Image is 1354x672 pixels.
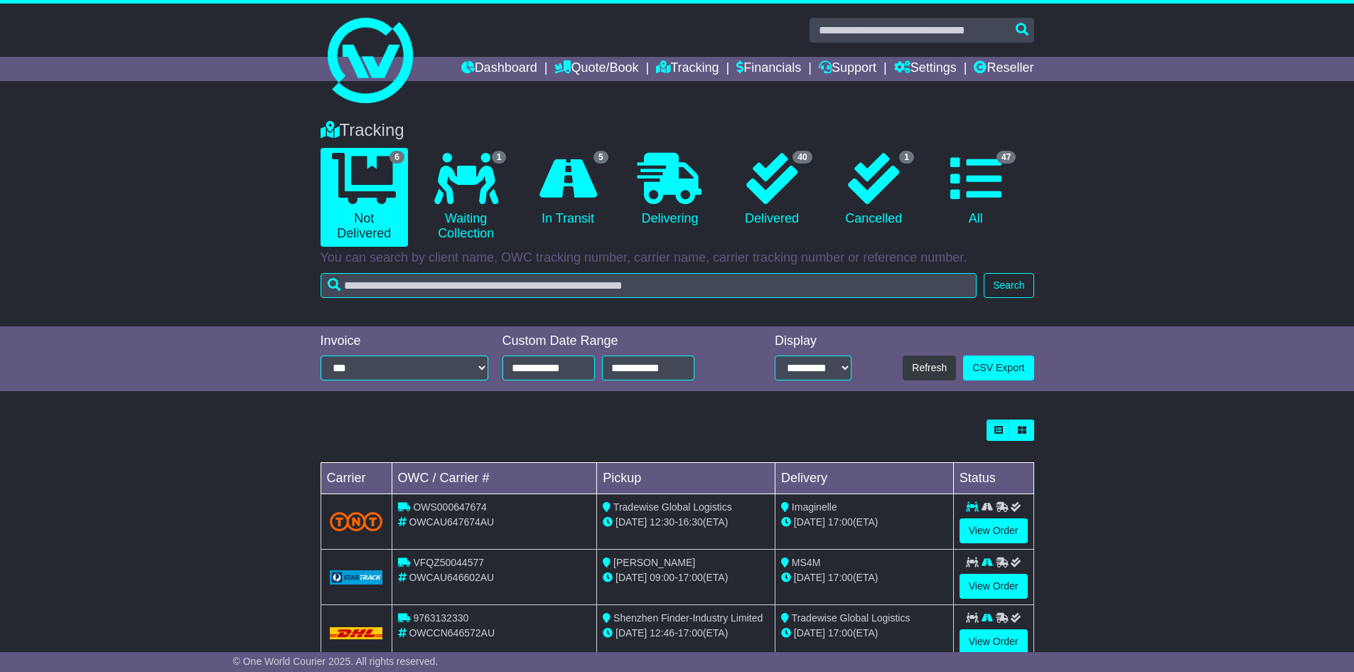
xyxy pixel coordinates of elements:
span: Shenzhen Finder-Industry Limited [613,612,763,624]
span: [DATE] [616,627,647,639]
a: Settings [894,57,957,81]
a: Tracking [656,57,719,81]
span: 17:00 [678,572,703,583]
a: 6 Not Delivered [321,148,408,247]
div: Invoice [321,334,488,349]
td: Status [953,463,1033,494]
a: Delivering [626,148,714,232]
a: View Order [960,518,1028,543]
img: TNT_Domestic.png [330,512,383,531]
span: MS4M [792,557,820,568]
span: 17:00 [828,572,853,583]
span: OWCAU646602AU [409,572,494,583]
td: OWC / Carrier # [392,463,597,494]
span: 09:00 [650,572,675,583]
a: View Order [960,574,1028,599]
span: Tradewise Global Logistics [792,612,910,624]
div: Tracking [313,120,1041,141]
span: Tradewise Global Logistics [613,501,732,513]
span: OWCCN646572AU [409,627,495,639]
span: 5 [593,151,608,164]
span: 17:00 [828,516,853,528]
span: Imaginelle [792,501,837,513]
div: (ETA) [781,570,947,585]
button: Search [984,273,1033,298]
span: 17:00 [828,627,853,639]
a: Dashboard [461,57,537,81]
img: DHL.png [330,627,383,639]
a: Quote/Book [554,57,638,81]
span: [DATE] [616,572,647,583]
span: 9763132330 [413,612,468,624]
img: GetCarrierServiceLogo [330,570,383,585]
a: Financials [736,57,801,81]
span: 47 [996,151,1016,164]
span: 17:00 [678,627,703,639]
a: 40 Delivered [728,148,815,232]
span: [DATE] [794,572,825,583]
a: Support [819,57,876,81]
div: (ETA) [781,515,947,530]
span: [DATE] [616,516,647,528]
span: VFQZ50044577 [413,557,484,568]
span: 16:30 [678,516,703,528]
span: [PERSON_NAME] [613,557,695,568]
span: [DATE] [794,516,825,528]
td: Pickup [597,463,775,494]
div: Custom Date Range [503,334,731,349]
span: 6 [389,151,404,164]
button: Refresh [903,356,956,380]
a: 47 All [932,148,1019,232]
a: 1 Waiting Collection [422,148,510,247]
div: - (ETA) [603,626,769,641]
span: 12:30 [650,516,675,528]
a: 5 In Transit [524,148,611,232]
span: [DATE] [794,627,825,639]
div: Display [775,334,851,349]
div: - (ETA) [603,515,769,530]
a: View Order [960,629,1028,654]
span: 12:46 [650,627,675,639]
span: © One World Courier 2025. All rights reserved. [233,656,439,667]
td: Carrier [321,463,392,494]
span: 40 [792,151,812,164]
span: 1 [492,151,507,164]
div: (ETA) [781,626,947,641]
span: OWS000647674 [413,501,487,513]
p: You can search by client name, OWC tracking number, carrier name, carrier tracking number or refe... [321,250,1034,266]
a: 1 Cancelled [830,148,918,232]
span: OWCAU647674AU [409,516,494,528]
td: Delivery [775,463,953,494]
a: Reseller [974,57,1033,81]
a: CSV Export [963,356,1033,380]
div: - (ETA) [603,570,769,585]
span: 1 [899,151,914,164]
